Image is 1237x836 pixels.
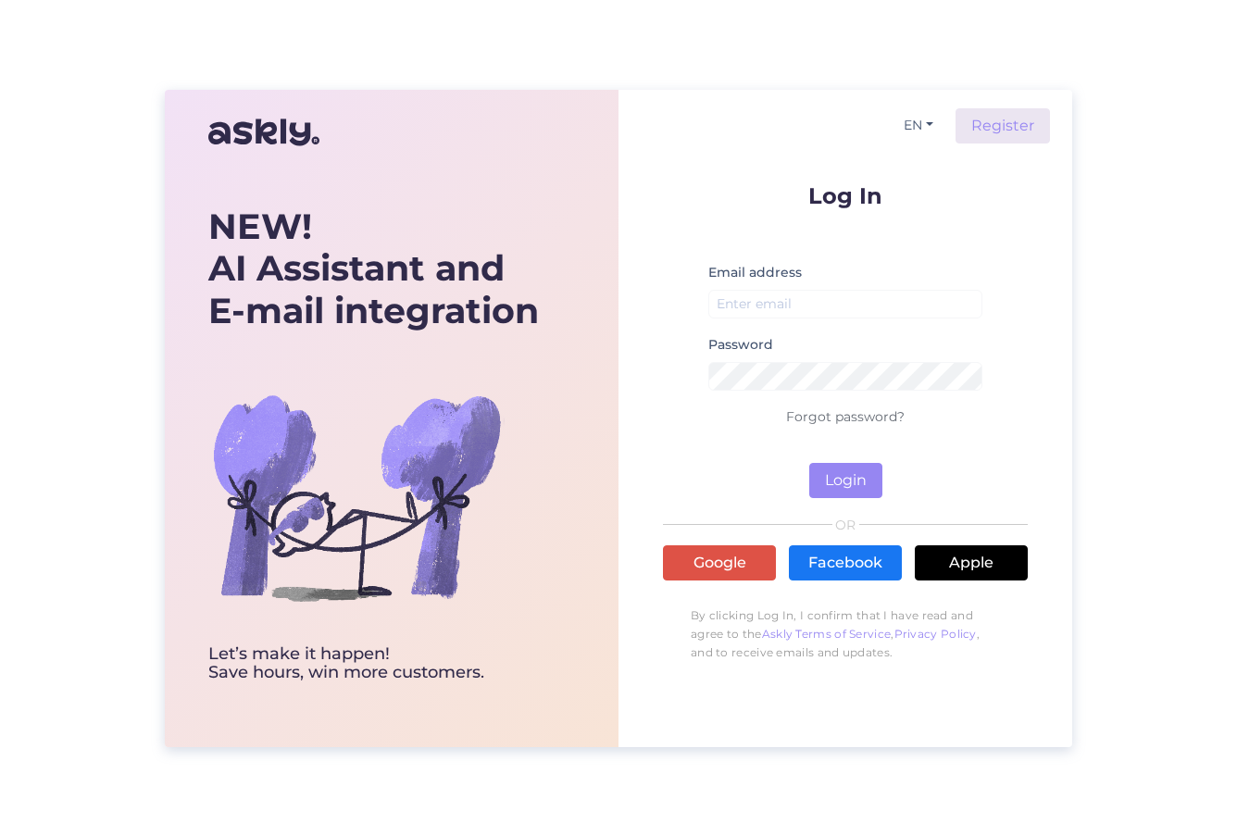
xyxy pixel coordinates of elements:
[896,112,941,139] button: EN
[894,627,977,641] a: Privacy Policy
[208,110,319,155] img: Askly
[663,545,776,580] a: Google
[915,545,1028,580] a: Apple
[663,597,1028,671] p: By clicking Log In, I confirm that I have read and agree to the , , and to receive emails and upd...
[208,349,505,645] img: bg-askly
[208,206,539,332] div: AI Assistant and E-mail integration
[809,463,882,498] button: Login
[208,205,312,248] b: NEW!
[708,335,773,355] label: Password
[786,408,905,425] a: Forgot password?
[663,184,1028,207] p: Log In
[708,263,802,282] label: Email address
[956,108,1050,143] a: Register
[208,645,539,682] div: Let’s make it happen! Save hours, win more customers.
[708,290,982,318] input: Enter email
[789,545,902,580] a: Facebook
[762,627,892,641] a: Askly Terms of Service
[832,518,859,531] span: OR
